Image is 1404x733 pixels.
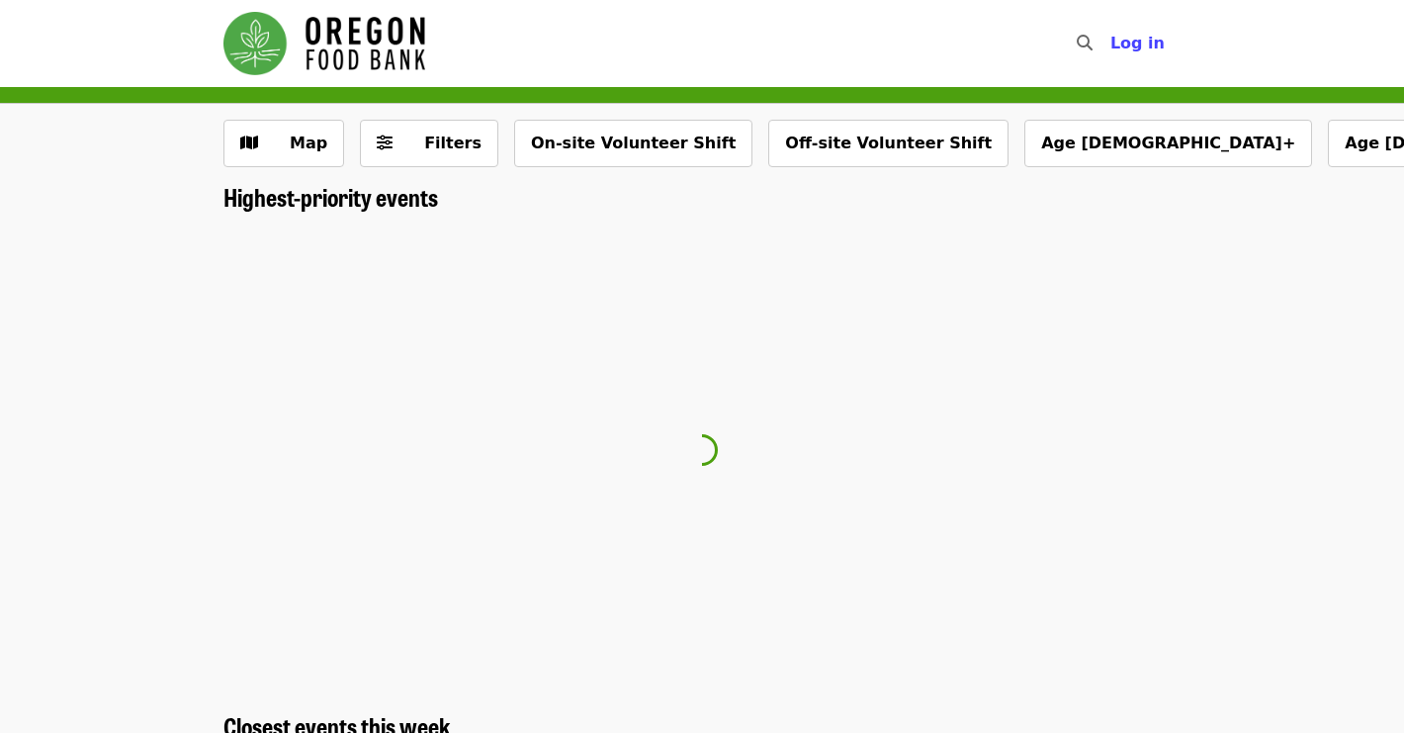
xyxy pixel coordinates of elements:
[424,134,482,152] span: Filters
[1110,34,1165,52] span: Log in
[1095,24,1181,63] button: Log in
[768,120,1009,167] button: Off-site Volunteer Shift
[360,120,498,167] button: Filters (0 selected)
[223,12,425,75] img: Oregon Food Bank - Home
[377,134,393,152] i: sliders-h icon
[1077,34,1093,52] i: search icon
[223,120,344,167] button: Show map view
[240,134,258,152] i: map icon
[514,120,752,167] button: On-site Volunteer Shift
[290,134,327,152] span: Map
[1024,120,1312,167] button: Age [DEMOGRAPHIC_DATA]+
[223,183,438,212] a: Highest-priority events
[223,179,438,214] span: Highest-priority events
[208,183,1196,212] div: Highest-priority events
[1104,20,1120,67] input: Search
